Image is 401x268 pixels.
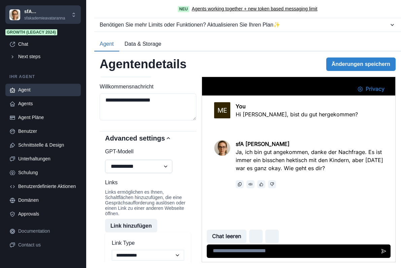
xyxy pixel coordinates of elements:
[100,83,192,91] label: Willkommensnachricht
[94,18,401,32] button: Benötigen Sie mehr Limits oder Funktionen? Aktualisieren Sie Ihren Plan✨
[105,189,191,216] div: Links ermöglichen es Ihnen, Schaltflächen hinzuzufügen, die eine Gesprächsaufforderung auslösen o...
[192,5,318,12] a: Agents working together + new token based messaging limit
[18,128,77,135] div: Benutzer
[18,114,77,121] div: Agent Pläne
[105,134,165,142] h2: Advanced settings
[94,37,119,51] button: Agent
[100,21,389,29] div: Benötigen Sie mehr Limits oder Funktionen? Aktualisieren Sie Ihren Plan ✨
[9,9,20,20] img: Chakra UI
[18,183,77,190] div: Benutzerdefinierte Aktionen
[24,8,71,15] p: sfA [PERSON_NAME]
[18,169,77,176] div: Schulung
[18,197,77,204] div: Domänen
[24,15,71,21] p: sfakademieavataranna
[18,241,77,248] div: Contact us
[105,148,187,156] label: GPT-Modell
[326,58,396,71] button: Änderungen speichern
[105,179,187,187] label: Links
[18,155,77,162] div: Unterhaltungen
[5,74,81,80] p: Ihr Agent
[18,41,77,48] div: Chat
[100,131,196,145] button: Advanced settings
[202,77,395,262] iframe: Agent Chat
[18,210,77,218] div: Approvals
[100,57,187,71] h2: Agentendetails
[18,53,77,60] div: Next steps
[112,239,180,247] label: Link Type
[178,6,189,12] span: Neu
[18,228,77,235] div: Documentation
[5,29,57,35] span: Growth (Legacy 2024)
[105,219,157,232] button: Link hinzufügen
[5,5,81,24] button: Chakra UIsfA [PERSON_NAME]sfakademieavataranna
[18,86,77,93] div: Agent
[5,225,81,237] a: Documentation
[119,37,167,51] button: Data & Storage
[18,142,77,149] div: Schnittstelle & Design
[18,100,77,107] div: Agents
